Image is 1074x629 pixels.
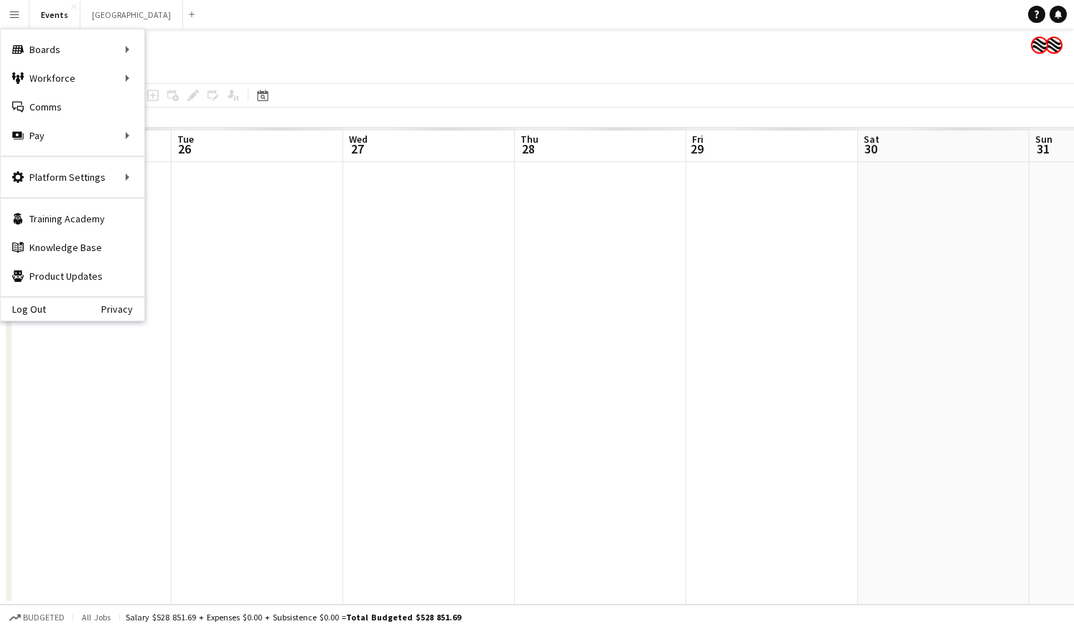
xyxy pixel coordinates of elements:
[520,133,538,146] span: Thu
[346,612,461,623] span: Total Budgeted $528 851.69
[1,35,144,64] div: Boards
[518,141,538,157] span: 28
[1031,37,1048,54] app-user-avatar: Event Merch
[175,141,194,157] span: 26
[692,133,704,146] span: Fri
[80,1,183,29] button: [GEOGRAPHIC_DATA]
[1,93,144,121] a: Comms
[1,233,144,262] a: Knowledge Base
[7,610,67,625] button: Budgeted
[1,262,144,290] a: Product Updates
[1033,141,1052,157] span: 31
[29,1,80,29] button: Events
[861,141,879,157] span: 30
[690,141,704,157] span: 29
[349,133,368,146] span: Wed
[101,303,144,315] a: Privacy
[347,141,368,157] span: 27
[1,163,144,191] div: Platform Settings
[1045,37,1063,54] app-user-avatar: Event Merch
[1,64,144,93] div: Workforce
[864,133,879,146] span: Sat
[23,613,65,623] span: Budgeted
[177,133,194,146] span: Tue
[79,612,113,623] span: All jobs
[1,303,46,315] a: Log Out
[1,121,144,150] div: Pay
[1035,133,1052,146] span: Sun
[1,204,144,233] a: Training Academy
[126,612,461,623] div: Salary $528 851.69 + Expenses $0.00 + Subsistence $0.00 =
